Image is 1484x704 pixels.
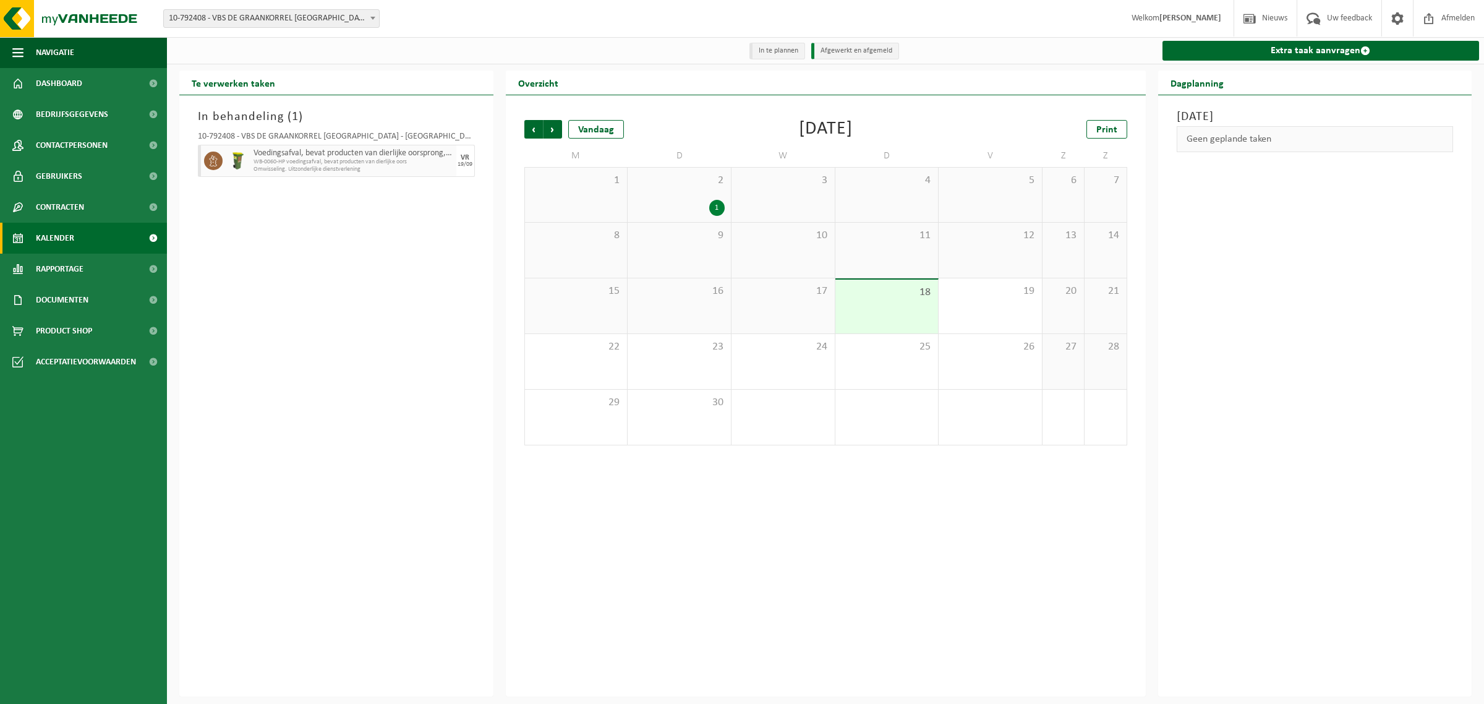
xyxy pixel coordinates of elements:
span: 17 [738,285,829,298]
span: 1 [292,111,299,123]
span: Kalender [36,223,74,254]
li: In te plannen [749,43,805,59]
span: Gebruikers [36,161,82,192]
span: WB-0060-HP voedingsafval, bevat producten van dierlijke oors [254,158,453,166]
span: 13 [1049,229,1078,243]
span: 22 [531,340,621,354]
span: 15 [531,285,621,298]
span: Dashboard [36,68,82,99]
span: 28 [1091,340,1120,354]
span: 10-792408 - VBS DE GRAANKORREL KRUISEKE - KRUISEKESTRAAT - WERVIK [163,9,380,28]
strong: [PERSON_NAME] [1159,14,1221,23]
div: VR [461,154,469,161]
span: 11 [842,229,932,243]
span: 2 [634,174,725,187]
span: Acceptatievoorwaarden [36,346,136,377]
span: 6 [1049,174,1078,187]
div: 19/09 [458,161,472,168]
a: Extra taak aanvragen [1162,41,1480,61]
span: Contactpersonen [36,130,108,161]
span: 24 [738,340,829,354]
span: 1 [531,174,621,187]
span: 7 [1091,174,1120,187]
img: WB-0060-HPE-GN-50 [229,152,247,170]
span: 29 [531,396,621,410]
div: [DATE] [799,120,853,139]
td: W [731,145,835,167]
span: 3 [738,174,829,187]
span: 25 [842,340,932,354]
h3: In behandeling ( ) [198,108,475,126]
span: Product Shop [36,316,92,346]
span: 23 [634,340,725,354]
span: Volgende [544,120,562,139]
span: Rapportage [36,254,83,285]
td: Z [1043,145,1085,167]
span: 19 [945,285,1036,298]
td: D [835,145,939,167]
span: 20 [1049,285,1078,298]
td: Z [1085,145,1127,167]
span: Omwisseling. Uitzonderlijke dienstverlening [254,166,453,173]
span: Documenten [36,285,88,316]
td: V [939,145,1043,167]
span: 14 [1091,229,1120,243]
span: Bedrijfsgegevens [36,99,108,130]
div: 10-792408 - VBS DE GRAANKORREL [GEOGRAPHIC_DATA] - [GEOGRAPHIC_DATA] - [GEOGRAPHIC_DATA] [198,132,475,145]
span: 18 [842,286,932,299]
h2: Dagplanning [1158,71,1236,95]
span: 27 [1049,340,1078,354]
span: 5 [945,174,1036,187]
span: 4 [842,174,932,187]
span: 30 [634,396,725,410]
span: 10 [738,229,829,243]
span: Vorige [524,120,543,139]
span: 9 [634,229,725,243]
div: 1 [709,200,725,216]
span: 21 [1091,285,1120,298]
span: Voedingsafval, bevat producten van dierlijke oorsprong, onverpakt, categorie 3 [254,148,453,158]
a: Print [1086,120,1127,139]
div: Geen geplande taken [1177,126,1454,152]
h2: Te verwerken taken [179,71,288,95]
td: M [524,145,628,167]
h3: [DATE] [1177,108,1454,126]
span: Print [1096,125,1117,135]
td: D [628,145,731,167]
span: Contracten [36,192,84,223]
div: Vandaag [568,120,624,139]
h2: Overzicht [506,71,571,95]
li: Afgewerkt en afgemeld [811,43,899,59]
span: 12 [945,229,1036,243]
span: 10-792408 - VBS DE GRAANKORREL KRUISEKE - KRUISEKESTRAAT - WERVIK [164,10,379,27]
span: 8 [531,229,621,243]
span: Navigatie [36,37,74,68]
span: 26 [945,340,1036,354]
span: 16 [634,285,725,298]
